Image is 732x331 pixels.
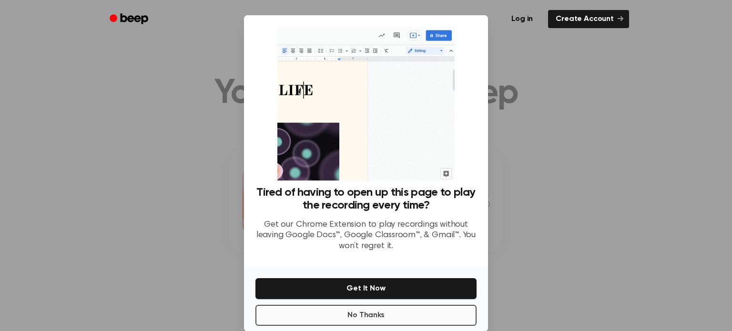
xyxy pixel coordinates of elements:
[502,8,542,30] a: Log in
[277,27,454,181] img: Beep extension in action
[548,10,629,28] a: Create Account
[255,278,477,299] button: Get It Now
[103,10,157,29] a: Beep
[255,186,477,212] h3: Tired of having to open up this page to play the recording every time?
[255,305,477,326] button: No Thanks
[255,220,477,252] p: Get our Chrome Extension to play recordings without leaving Google Docs™, Google Classroom™, & Gm...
